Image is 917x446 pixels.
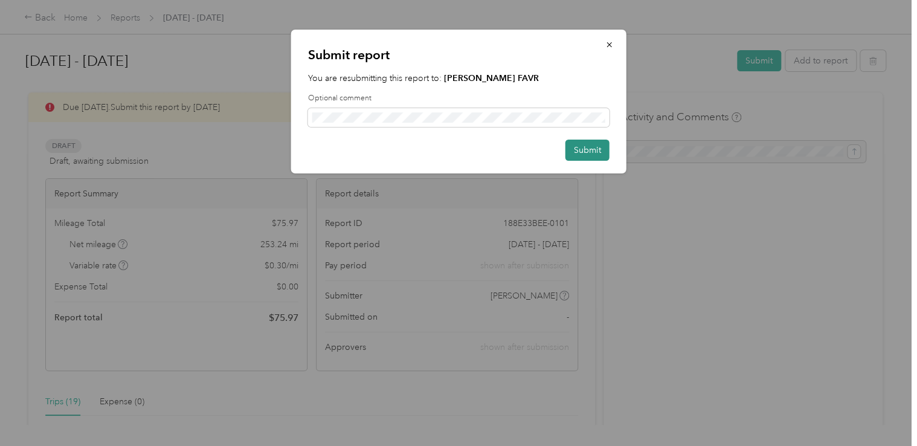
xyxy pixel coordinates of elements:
p: You are resubmitting this report to: [308,72,610,85]
button: Submit [565,140,610,161]
p: Submit report [308,47,610,63]
strong: [PERSON_NAME] FAVR [444,73,539,83]
label: Optional comment [308,93,610,104]
iframe: Everlance-gr Chat Button Frame [849,378,917,446]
